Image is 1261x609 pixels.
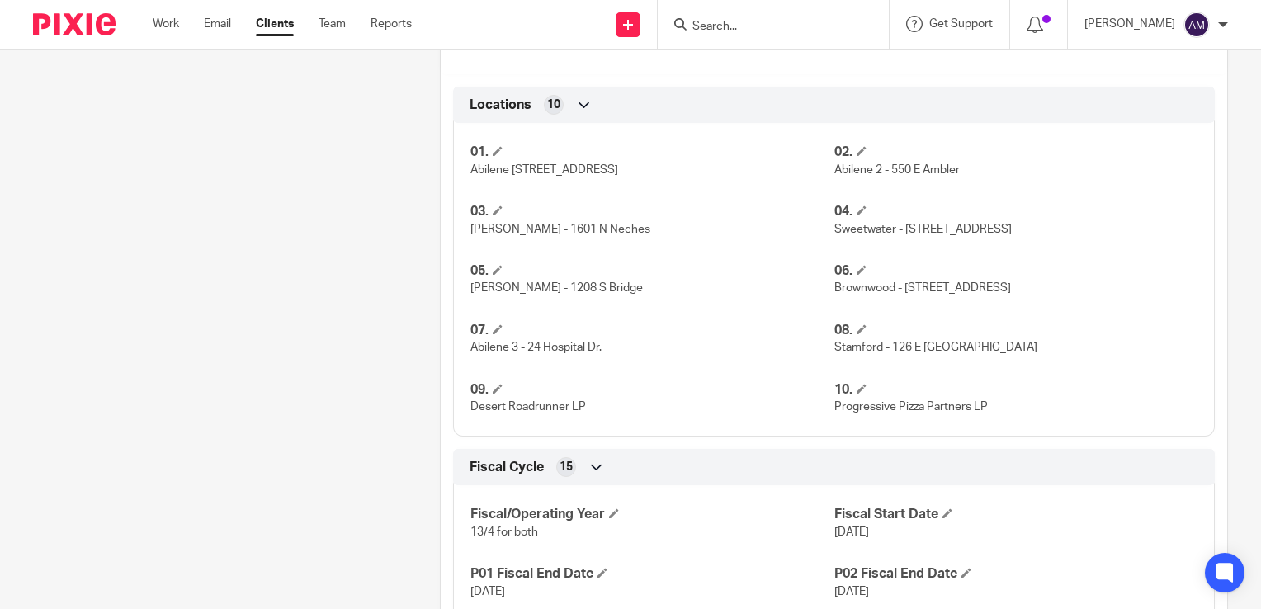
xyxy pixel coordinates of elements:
h4: Fiscal/Operating Year [470,506,834,523]
span: Brownwood - [STREET_ADDRESS] [834,282,1011,294]
h4: 08. [834,322,1197,339]
h4: P02 Fiscal End Date [834,565,1197,583]
h4: 09. [470,381,834,399]
span: [DATE] [470,586,505,597]
span: Sweetwater - [STREET_ADDRESS] [834,224,1012,235]
span: Locations [470,97,531,114]
span: 10 [547,97,560,113]
p: [PERSON_NAME] [1084,16,1175,32]
h4: 10. [834,381,1197,399]
h4: 03. [470,203,834,220]
h4: 02. [834,144,1197,161]
span: Abilene 2 - 550 E Ambler [834,164,960,176]
h4: 05. [470,262,834,280]
input: Search [691,20,839,35]
span: Fiscal Cycle [470,459,544,476]
span: Get Support [929,18,993,30]
span: Stamford - 126 E [GEOGRAPHIC_DATA] [834,342,1037,353]
span: Abilene [STREET_ADDRESS] [470,164,618,176]
a: Team [319,16,346,32]
h4: P01 Fiscal End Date [470,565,834,583]
h4: 01. [470,144,834,161]
a: Clients [256,16,294,32]
a: Work [153,16,179,32]
span: 15 [560,459,573,475]
span: [PERSON_NAME] - 1601 N Neches [470,224,650,235]
h4: 04. [834,203,1197,220]
span: Progressive Pizza Partners LP [834,401,988,413]
a: Email [204,16,231,32]
span: [DATE] [834,586,869,597]
span: Abilene 3 - 24 Hospital Dr. [470,342,602,353]
h4: 07. [470,322,834,339]
a: Reports [371,16,412,32]
span: 13/4 for both [470,526,538,538]
img: svg%3E [1183,12,1210,38]
h4: 06. [834,262,1197,280]
h4: Fiscal Start Date [834,506,1197,523]
span: Desert Roadrunner LP [470,401,586,413]
span: [PERSON_NAME] - 1208 S Bridge [470,282,643,294]
img: Pixie [33,13,116,35]
span: [DATE] [834,526,869,538]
